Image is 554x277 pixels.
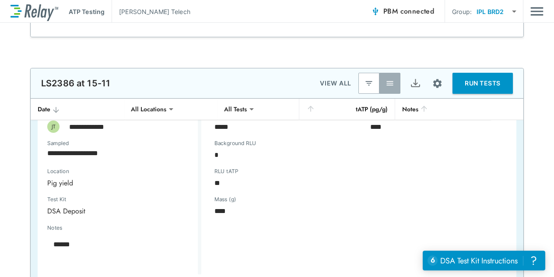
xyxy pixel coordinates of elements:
[125,100,172,118] div: All Locations
[119,7,190,16] p: [PERSON_NAME] Telech
[218,100,253,118] div: All Tests
[41,144,183,162] input: Choose date, selected date is Oct 1, 2025
[214,140,256,146] label: Background RLU
[405,73,426,94] button: Export
[452,73,513,94] button: RUN TESTS
[432,78,443,89] img: Settings Icon
[306,104,388,114] div: tATP (pg/g)
[47,121,60,133] div: JT
[423,251,545,270] iframe: Resource center
[383,5,434,18] span: PBM
[365,79,373,88] img: Latest
[41,78,110,89] p: LS2386 at 15-11
[402,104,483,114] div: Notes
[41,202,130,220] div: DSA Deposit
[41,174,189,192] div: Pig yield
[320,78,351,89] p: VIEW ALL
[47,196,114,202] label: Test Kit
[530,3,543,20] img: Drawer Icon
[47,140,69,146] label: Sampled
[214,196,236,202] label: Mass (g)
[371,7,380,16] img: Connected Icon
[386,79,394,88] img: View All
[69,7,105,16] p: ATP Testing
[31,99,125,120] th: Date
[47,168,158,174] label: Location
[368,3,438,20] button: PBM connected
[400,6,435,16] span: connected
[426,72,449,95] button: Site setup
[214,168,238,174] label: RLU tATP
[47,225,62,231] label: Notes
[410,78,421,89] img: Export Icon
[11,2,58,21] img: LuminUltra Relay
[530,3,543,20] button: Main menu
[452,7,472,16] p: Group:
